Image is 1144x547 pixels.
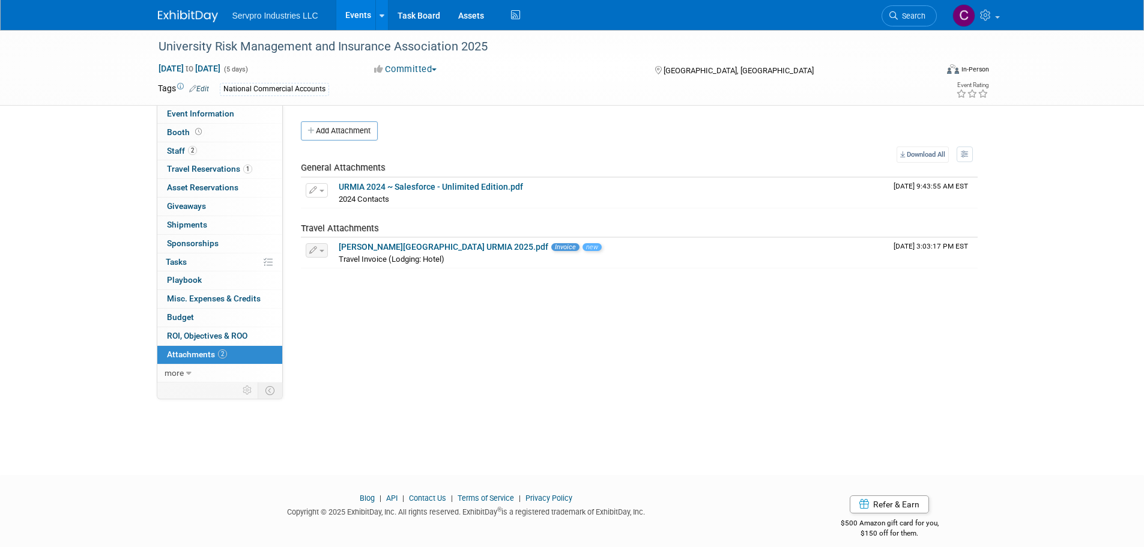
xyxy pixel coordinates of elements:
span: | [516,494,524,503]
span: Shipments [167,220,207,229]
span: (5 days) [223,65,248,73]
td: Toggle Event Tabs [258,382,282,398]
div: In-Person [961,65,989,74]
span: Event Information [167,109,234,118]
a: Staff2 [157,142,282,160]
td: Tags [158,82,209,96]
a: Blog [360,494,375,503]
a: Giveaways [157,198,282,216]
sup: ® [497,506,501,513]
a: Terms of Service [458,494,514,503]
span: Booth [167,127,204,137]
a: Playbook [157,271,282,289]
td: Upload Timestamp [889,238,978,268]
a: Attachments2 [157,346,282,364]
span: Servpro Industries LLC [232,11,318,20]
span: | [377,494,384,503]
div: $150 off for them. [793,528,987,539]
span: Asset Reservations [167,183,238,192]
span: to [184,64,195,73]
a: API [386,494,398,503]
div: Event Rating [956,82,988,88]
span: Invoice [551,243,580,251]
a: Booth [157,124,282,142]
span: | [399,494,407,503]
a: ROI, Objectives & ROO [157,327,282,345]
span: Tasks [166,257,187,267]
span: Upload Timestamp [894,242,968,250]
a: Refer & Earn [850,495,929,513]
td: Upload Timestamp [889,178,978,208]
a: Asset Reservations [157,179,282,197]
a: Privacy Policy [525,494,572,503]
span: Travel Attachments [301,223,379,234]
a: Budget [157,309,282,327]
a: Contact Us [409,494,446,503]
span: Budget [167,312,194,322]
span: Giveaways [167,201,206,211]
span: Sponsorships [167,238,219,248]
span: [DATE] [DATE] [158,63,221,74]
button: Committed [370,63,441,76]
span: Upload Timestamp [894,182,968,190]
img: ExhibitDay [158,10,218,22]
span: Attachments [167,349,227,359]
a: Misc. Expenses & Credits [157,290,282,308]
a: Download All [897,147,949,163]
a: Tasks [157,253,282,271]
span: 2 [188,146,197,155]
span: new [583,243,602,251]
img: Chris Chassagneux [952,4,975,27]
div: Event Format [866,62,990,80]
span: 2 [218,349,227,358]
span: 1 [243,165,252,174]
span: Travel Invoice (Lodging: Hotel) [339,255,444,264]
a: [PERSON_NAME][GEOGRAPHIC_DATA] URMIA 2025.pdf [339,242,548,252]
span: Booth not reserved yet [193,127,204,136]
a: Travel Reservations1 [157,160,282,178]
span: ROI, Objectives & ROO [167,331,247,340]
span: Search [898,11,925,20]
a: more [157,364,282,382]
a: Edit [189,85,209,93]
span: | [448,494,456,503]
div: National Commercial Accounts [220,83,329,95]
a: Sponsorships [157,235,282,253]
div: University Risk Management and Insurance Association 2025 [154,36,919,58]
span: [GEOGRAPHIC_DATA], [GEOGRAPHIC_DATA] [664,66,814,75]
td: Personalize Event Tab Strip [237,382,258,398]
div: $500 Amazon gift card for you, [793,510,987,538]
span: Misc. Expenses & Credits [167,294,261,303]
button: Add Attachment [301,121,378,141]
span: General Attachments [301,162,386,173]
div: Copyright © 2025 ExhibitDay, Inc. All rights reserved. ExhibitDay is a registered trademark of Ex... [158,504,775,518]
span: Playbook [167,275,202,285]
span: Travel Reservations [167,164,252,174]
a: Search [882,5,937,26]
span: more [165,368,184,378]
span: Staff [167,146,197,156]
img: Format-Inperson.png [947,64,959,74]
span: 2024 Contacts [339,195,389,204]
a: Event Information [157,105,282,123]
a: Shipments [157,216,282,234]
a: URMIA 2024 ~ Salesforce - Unlimited Edition.pdf [339,182,523,192]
